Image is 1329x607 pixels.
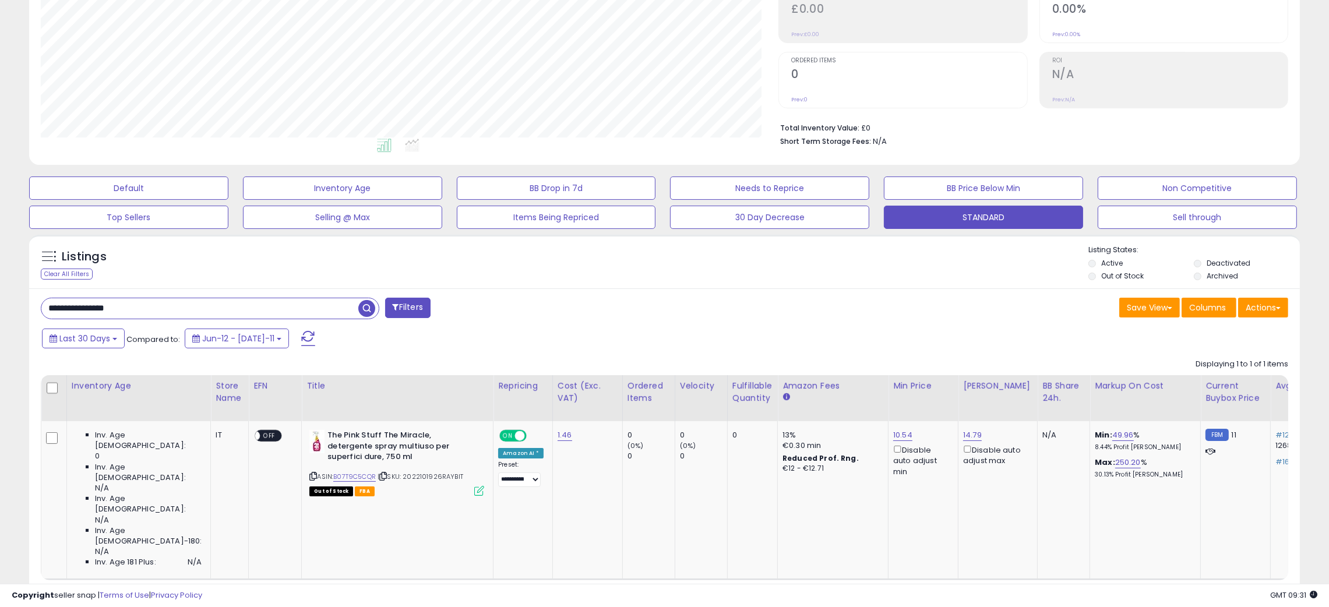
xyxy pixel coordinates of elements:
div: Amazon Fees [782,380,883,392]
button: Columns [1182,298,1236,317]
button: Sell through [1098,206,1297,229]
h2: £0.00 [791,2,1027,18]
a: 14.79 [963,429,982,441]
button: Inventory Age [243,177,442,200]
span: ROI [1052,58,1288,64]
th: The percentage added to the cost of goods (COGS) that forms the calculator for Min & Max prices. [1090,375,1201,421]
a: 250.20 [1115,457,1141,468]
small: Prev: 0 [791,96,808,103]
label: Archived [1207,271,1238,281]
b: Reduced Prof. Rng. [782,453,859,463]
div: ASIN: [309,430,484,495]
a: 1.46 [558,429,572,441]
div: Current Buybox Price [1205,380,1265,404]
button: BB Price Below Min [884,177,1083,200]
span: FBA [355,486,375,496]
div: 0 [732,430,769,440]
span: Inv. Age [DEMOGRAPHIC_DATA]-180: [95,525,202,546]
span: #12,969 [1275,429,1306,440]
span: N/A [188,557,202,567]
div: 0 [628,430,675,440]
span: | SKU: 2022101926RAYBIT [378,472,463,481]
div: Velocity [680,380,722,392]
div: 0 [680,430,727,440]
div: Disable auto adjust max [963,443,1028,466]
h2: 0.00% [1052,2,1288,18]
div: IT [216,430,239,440]
small: FBM [1205,429,1228,441]
div: Store Name [216,380,244,404]
button: Save View [1119,298,1180,317]
div: 13% [782,430,879,440]
div: Fulfillable Quantity [732,380,773,404]
span: ON [500,431,515,441]
strong: Copyright [12,590,54,601]
button: Last 30 Days [42,329,125,348]
span: 11 [1232,429,1236,440]
small: Amazon Fees. [782,392,789,403]
h2: N/A [1052,68,1288,83]
div: Min Price [893,380,953,392]
a: 10.54 [893,429,912,441]
img: 317MFjJ6TXL._SL40_.jpg [309,430,325,453]
span: Inv. Age [DEMOGRAPHIC_DATA]: [95,493,202,514]
div: EFN [253,380,297,392]
button: 30 Day Decrease [670,206,869,229]
span: N/A [873,136,887,147]
button: Actions [1238,298,1288,317]
span: #161 [1275,456,1292,467]
h2: 0 [791,68,1027,83]
small: Prev: £0.00 [791,31,819,38]
a: B07T9C5CQR [333,472,376,482]
li: £0 [780,120,1279,134]
span: Columns [1189,302,1226,313]
label: Active [1101,258,1123,268]
button: Non Competitive [1098,177,1297,200]
span: Inv. Age [DEMOGRAPHIC_DATA]: [95,430,202,451]
button: Jun-12 - [DATE]-11 [185,329,289,348]
div: Repricing [498,380,548,392]
a: Terms of Use [100,590,149,601]
button: Selling @ Max [243,206,442,229]
label: Deactivated [1207,258,1250,268]
span: 2025-08-11 09:31 GMT [1270,590,1317,601]
div: BB Share 24h. [1042,380,1085,404]
div: €0.30 min [782,440,879,451]
div: N/A [1042,430,1081,440]
div: Ordered Items [628,380,670,404]
small: Prev: N/A [1052,96,1075,103]
b: Min: [1095,429,1112,440]
div: [PERSON_NAME] [963,380,1032,392]
div: Amazon AI * [498,448,544,458]
button: Needs to Reprice [670,177,869,200]
div: €12 - €12.71 [782,464,879,474]
span: OFF [260,431,279,441]
div: Displaying 1 to 1 of 1 items [1196,359,1288,370]
small: (0%) [628,441,644,450]
div: 0 [628,451,675,461]
span: N/A [95,515,109,525]
span: OFF [525,431,544,441]
a: Privacy Policy [151,590,202,601]
span: Last 30 Days [59,333,110,344]
span: Jun-12 - [DATE]-11 [202,333,274,344]
div: Inventory Age [72,380,206,392]
button: Items Being Repriced [457,206,656,229]
span: Ordered Items [791,58,1027,64]
p: 30.13% Profit [PERSON_NAME] [1095,471,1191,479]
p: Listing States: [1088,245,1300,256]
p: 8.44% Profit [PERSON_NAME] [1095,443,1191,451]
small: (0%) [680,441,696,450]
small: Prev: 0.00% [1052,31,1080,38]
div: Disable auto adjust min [893,443,949,477]
b: Total Inventory Value: [780,123,859,133]
a: 49.96 [1112,429,1134,441]
button: BB Drop in 7d [457,177,656,200]
div: 0 [680,451,727,461]
b: The Pink Stuff The Miracle, detergente spray multiuso per superfici dure, 750 ml [327,430,469,465]
button: Filters [385,298,431,318]
h5: Listings [62,249,107,265]
div: Preset: [498,461,544,487]
div: seller snap | | [12,590,202,601]
div: Title [306,380,488,392]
